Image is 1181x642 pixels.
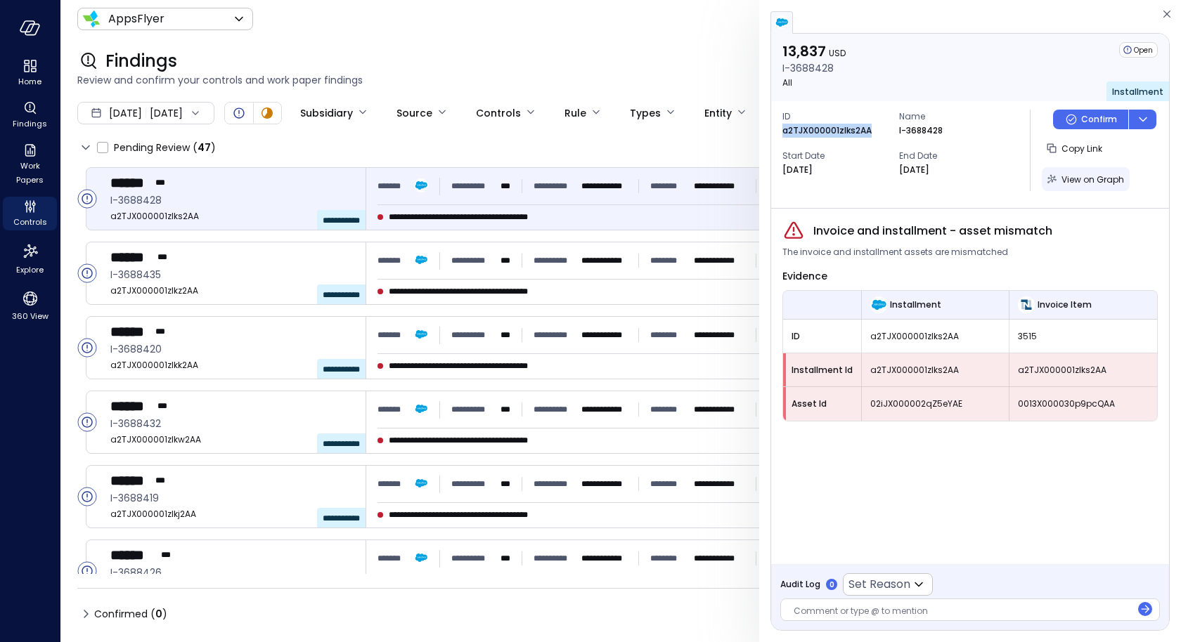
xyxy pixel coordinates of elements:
[109,105,142,121] span: [DATE]
[782,76,846,90] p: All
[259,105,276,122] div: In Progress
[1081,112,1117,126] p: Confirm
[870,296,887,313] img: Installment
[899,149,1005,163] span: End Date
[83,11,100,27] img: Icon
[1061,143,1102,155] span: Copy Link
[792,329,853,343] span: ID
[77,561,97,581] div: Open
[18,74,41,89] span: Home
[775,15,789,30] img: salesforce
[1053,110,1156,129] div: Button group with a nested menu
[890,298,941,312] span: Installment
[848,576,910,593] p: Set Reason
[300,101,353,125] div: Subsidiary
[13,117,47,131] span: Findings
[1018,329,1149,343] span: 3515
[12,309,49,323] span: 360 View
[16,263,44,277] span: Explore
[231,105,247,122] div: Open
[193,140,216,155] div: ( )
[77,72,1164,88] span: Review and confirm your controls and work paper findings
[870,363,1000,377] span: a2TJX000001zlks2AA
[782,110,888,124] span: ID
[150,606,167,622] div: ( )
[108,11,164,27] p: AppsFlyer
[3,287,57,325] div: 360 View
[829,47,846,59] span: USD
[782,60,834,76] p: I-3688428
[813,223,1052,240] span: Invoice and installment - asset mismatch
[3,197,57,230] div: Controls
[782,163,813,177] p: [DATE]
[782,124,872,138] p: a2TJX000001zlks2AA
[1128,110,1156,129] button: dropdown-icon-button
[782,149,888,163] span: Start Date
[780,577,820,591] span: Audit Log
[782,269,827,283] span: Evidence
[830,579,834,590] p: 0
[1018,397,1149,411] span: 0013X000030p9pcQAA
[155,607,162,621] span: 0
[1053,110,1128,129] button: Confirm
[110,267,354,282] span: I-3688435
[1112,86,1163,98] span: Installment
[105,50,177,72] span: Findings
[1042,167,1130,191] button: View on Graph
[792,363,853,377] span: Installment Id
[564,101,586,125] div: Rule
[1061,173,1124,185] span: View on Graph
[899,163,929,177] p: [DATE]
[782,245,1008,259] span: The invoice and installment assets are mismatched
[1038,298,1092,312] span: Invoice Item
[198,140,211,155] span: 47
[110,565,354,580] span: I-3688426
[870,329,1000,343] span: a2TJX000001zlks2AA
[1042,136,1108,160] button: Copy Link
[899,124,943,138] p: I-3688428
[77,263,97,283] div: Open
[13,215,47,229] span: Controls
[704,101,732,125] div: Entity
[3,140,57,188] div: Work Papers
[870,397,1000,411] span: 02iJX000002qZ5eYAE
[3,56,57,90] div: Home
[110,341,354,357] span: I-3688420
[110,209,354,223] span: a2TJX000001zlks2AA
[1018,363,1149,377] span: a2TJX000001zlks2AA
[77,338,97,358] div: Open
[3,98,57,132] div: Findings
[77,412,97,432] div: Open
[110,358,354,372] span: a2TJX000001zlkk2AA
[8,159,51,187] span: Work Papers
[110,433,354,447] span: a2TJX000001zlkw2AA
[110,490,354,506] span: I-3688419
[110,284,354,298] span: a2TJX000001zlkz2AA
[3,239,57,278] div: Explore
[899,110,1005,124] span: Name
[110,416,354,431] span: I-3688432
[110,507,354,521] span: a2TJX000001zlkj2AA
[77,189,97,209] div: Open
[77,487,97,506] div: Open
[114,136,216,159] span: Pending Review
[396,101,432,125] div: Source
[792,397,853,411] span: Asset Id
[476,101,521,125] div: Controls
[1119,42,1158,58] div: Open
[1018,296,1035,313] img: Invoice Item
[782,42,846,60] p: 13,837
[110,192,354,208] span: I-3688428
[94,603,167,625] span: Confirmed
[630,101,661,125] div: Types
